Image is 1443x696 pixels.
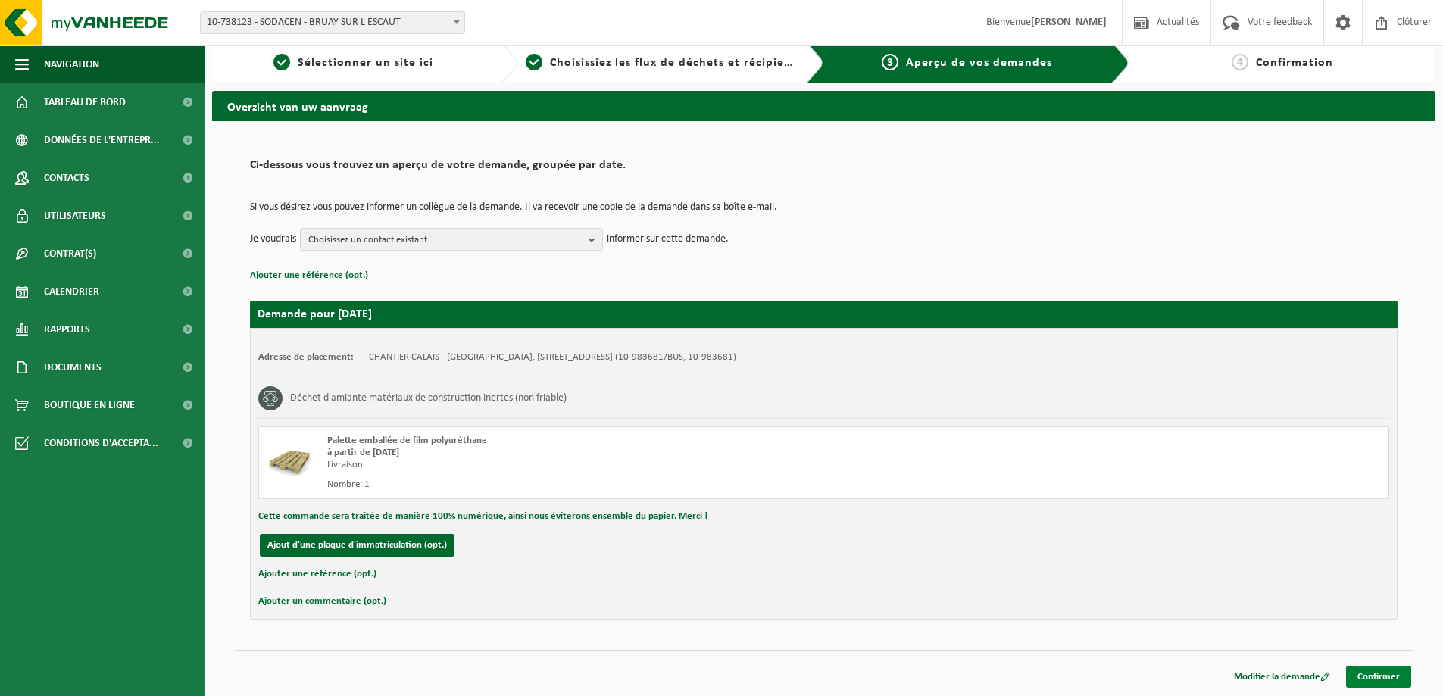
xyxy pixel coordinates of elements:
[44,273,99,311] span: Calendrier
[1346,666,1411,688] a: Confirmer
[258,507,707,526] button: Cette commande sera traitée de manière 100% numérique, ainsi nous éviterons ensemble du papier. M...
[200,11,465,34] span: 10-738123 - SODACEN - BRUAY SUR L ESCAUT
[44,424,158,462] span: Conditions d'accepta...
[44,235,96,273] span: Contrat(s)
[44,83,126,121] span: Tableau de bord
[44,159,89,197] span: Contacts
[300,228,603,251] button: Choisissez un contact existant
[298,57,433,69] span: Sélectionner un site ici
[44,386,135,424] span: Boutique en ligne
[327,448,399,457] strong: à partir de [DATE]
[250,202,1398,213] p: Si vous désirez vous pouvez informer un collègue de la demande. Il va recevoir une copie de la de...
[220,54,488,72] a: 1Sélectionner un site ici
[250,228,296,251] p: Je voudrais
[1232,54,1248,70] span: 4
[1031,17,1107,28] strong: [PERSON_NAME]
[369,351,736,364] td: CHANTIER CALAIS - [GEOGRAPHIC_DATA], [STREET_ADDRESS] (10-983681/BUS, 10-983681)
[44,45,99,83] span: Navigation
[1256,57,1333,69] span: Confirmation
[250,266,368,286] button: Ajouter une référence (opt.)
[44,311,90,348] span: Rapports
[327,435,487,445] span: Palette emballée de film polyuréthane
[44,348,102,386] span: Documents
[526,54,542,70] span: 2
[526,54,794,72] a: 2Choisissiez les flux de déchets et récipients
[327,479,885,491] div: Nombre: 1
[258,352,354,362] strong: Adresse de placement:
[550,57,802,69] span: Choisissiez les flux de déchets et récipients
[44,197,106,235] span: Utilisateurs
[267,435,312,480] img: LP-PA-00000-PUR-11.png
[250,159,1398,179] h2: Ci-dessous vous trouvez un aperçu de votre demande, groupée par date.
[327,459,885,471] div: Livraison
[882,54,898,70] span: 3
[260,534,454,557] button: Ajout d'une plaque d'immatriculation (opt.)
[258,308,372,320] strong: Demande pour [DATE]
[258,564,376,584] button: Ajouter une référence (opt.)
[308,229,583,251] span: Choisissez un contact existant
[212,91,1435,120] h2: Overzicht van uw aanvraag
[1223,666,1341,688] a: Modifier la demande
[607,228,729,251] p: informer sur cette demande.
[258,591,386,611] button: Ajouter un commentaire (opt.)
[906,57,1052,69] span: Aperçu de vos demandes
[273,54,290,70] span: 1
[201,12,464,33] span: 10-738123 - SODACEN - BRUAY SUR L ESCAUT
[44,121,160,159] span: Données de l'entrepr...
[290,386,567,410] h3: Déchet d'amiante matériaux de construction inertes (non friable)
